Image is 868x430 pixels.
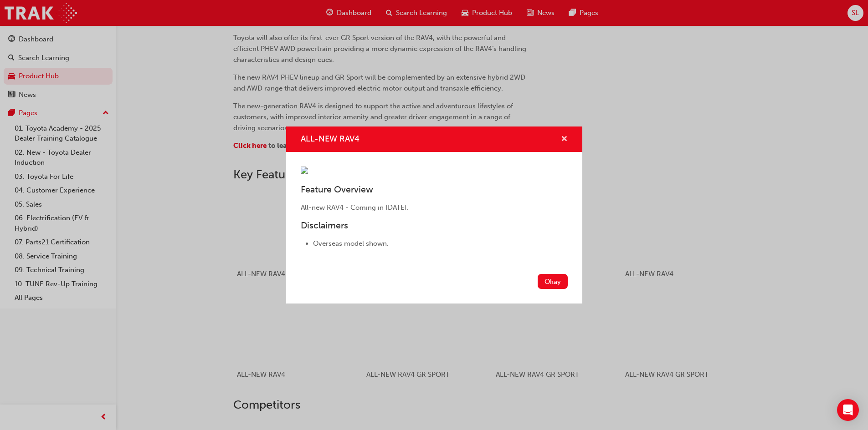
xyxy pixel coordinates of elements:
[301,167,308,174] img: 10cbd300-ba6d-4233-94c7-8eda77b65312.png
[837,399,859,421] div: Open Intercom Messenger
[301,220,568,231] h3: Disclaimers
[313,238,568,249] li: Overseas model shown.
[561,134,568,145] button: cross-icon
[301,134,360,144] span: ALL-NEW RAV4
[538,274,568,289] button: Okay
[561,136,568,144] span: cross-icon
[286,126,582,304] div: ALL-NEW RAV4
[301,184,568,195] h3: Feature Overview
[301,203,409,212] span: All-new RAV4 - Coming in [DATE].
